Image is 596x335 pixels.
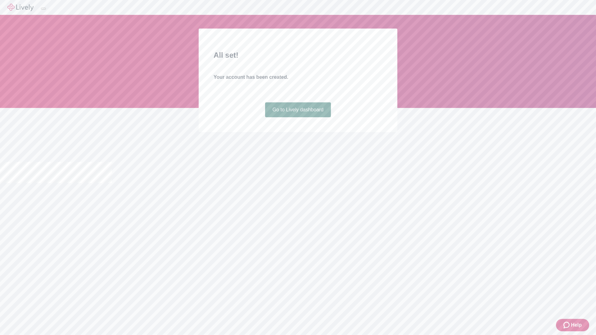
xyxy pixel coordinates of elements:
[556,319,589,331] button: Zendesk support iconHelp
[41,8,46,10] button: Log out
[563,321,571,329] svg: Zendesk support icon
[7,4,34,11] img: Lively
[571,321,582,329] span: Help
[214,50,382,61] h2: All set!
[214,74,382,81] h4: Your account has been created.
[265,102,331,117] a: Go to Lively dashboard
